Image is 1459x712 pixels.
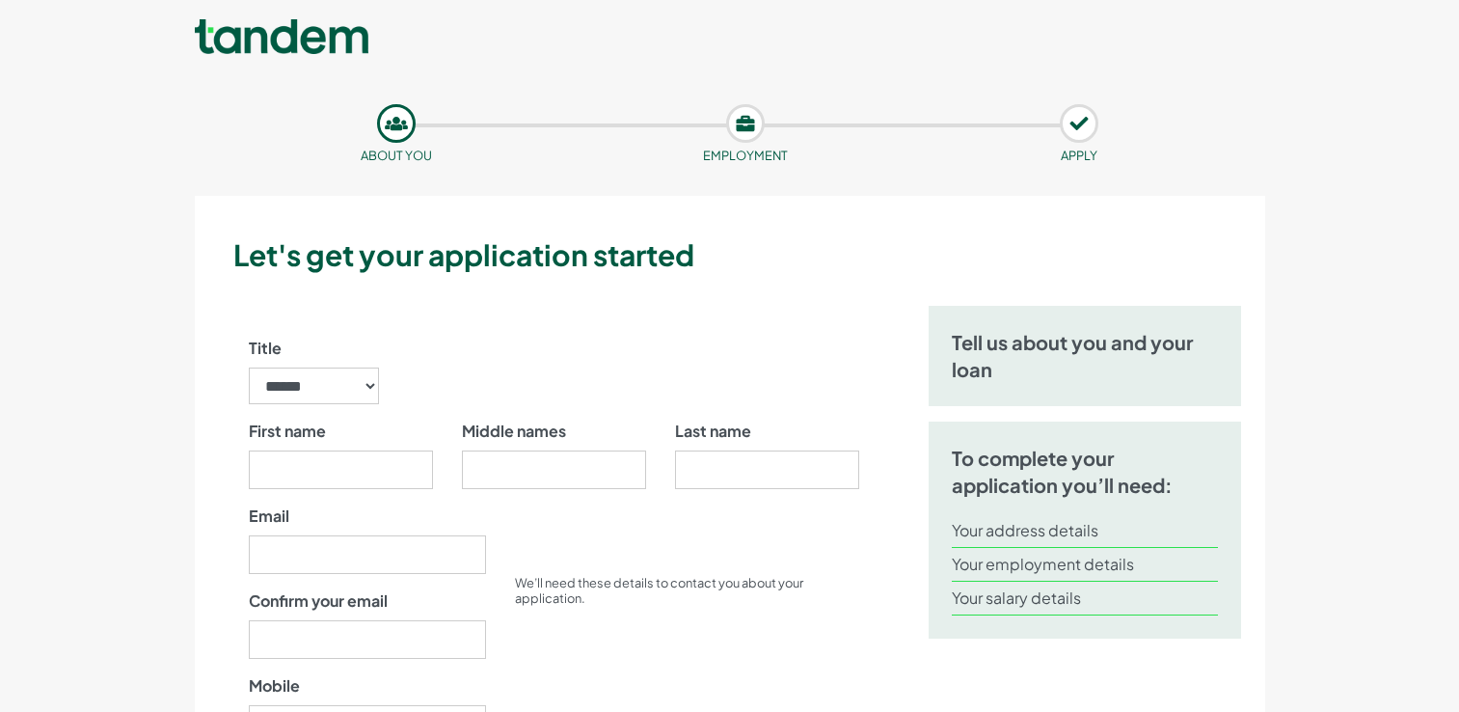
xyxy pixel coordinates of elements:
li: Your address details [952,514,1219,548]
label: Last name [675,420,751,443]
small: APPLY [1061,148,1097,163]
label: Email [249,505,289,528]
li: Your employment details [952,548,1219,582]
label: Confirm your email [249,589,388,613]
label: Middle names [462,420,566,443]
small: About you [361,148,432,163]
label: First name [249,420,326,443]
h5: Tell us about you and your loan [952,329,1219,383]
label: Mobile [249,674,300,698]
h5: To complete your application you’ll need: [952,445,1219,499]
h3: Let's get your application started [233,234,1257,275]
label: Title [249,337,282,360]
small: Employment [703,148,788,163]
small: We’ll need these details to contact you about your application. [515,575,803,606]
li: Your salary details [952,582,1219,616]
